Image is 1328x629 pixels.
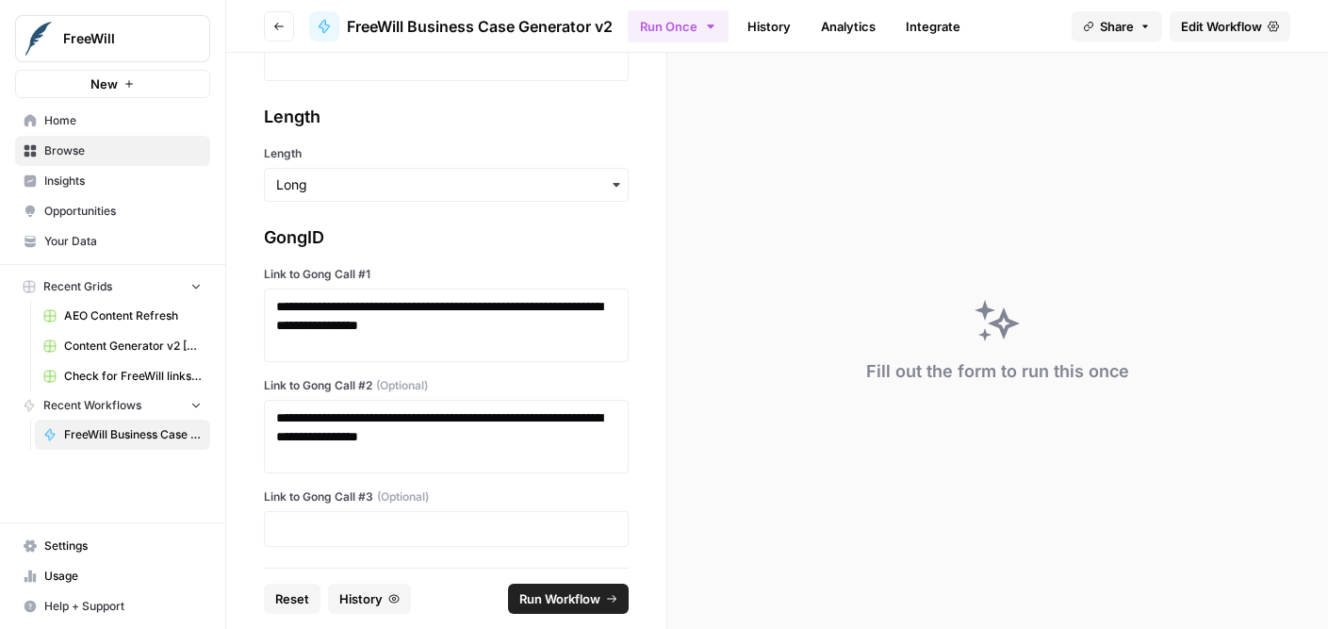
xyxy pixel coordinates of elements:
span: Recent Workflows [43,397,141,414]
button: Run Workflow [508,584,629,614]
div: GongID [264,224,629,251]
button: Reset [264,584,320,614]
span: Help + Support [44,598,202,615]
span: Share [1100,17,1134,36]
a: AEO Content Refresh [35,301,210,331]
input: Long [276,175,616,194]
div: Length [264,104,629,130]
label: Length [264,145,629,162]
span: AEO Content Refresh [64,307,202,324]
span: Insights [44,173,202,190]
div: Fill out the form to run this once [866,358,1129,385]
a: Settings [15,531,210,561]
span: Home [44,112,202,129]
img: FreeWill Logo [22,22,56,56]
button: New [15,70,210,98]
span: Settings [44,538,202,555]
a: Home [15,106,210,136]
button: Workspace: FreeWill [15,15,210,62]
span: Content Generator v2 [DRAFT] Test [64,338,202,355]
button: History [328,584,411,614]
a: Insights [15,166,210,196]
a: Integrate [894,11,972,41]
span: FreeWill [63,29,177,48]
label: Link to Gong Call #1 [264,266,629,283]
label: Link to Gong Call #2 [264,377,629,394]
span: Usage [44,568,202,585]
span: Reset [275,589,309,608]
span: Check for FreeWill links on partner's external website [64,368,202,385]
span: History [339,589,383,608]
span: (Optional) [376,377,428,394]
span: Run Workflow [519,589,600,608]
a: Browse [15,136,210,166]
a: Usage [15,561,210,591]
a: FreeWill Business Case Generator v2 [35,420,210,450]
span: FreeWill Business Case Generator v2 [347,15,613,38]
a: FreeWill Business Case Generator v2 [309,11,613,41]
span: New [90,74,118,93]
span: Opportunities [44,203,202,220]
span: Your Data [44,233,202,250]
a: Your Data [15,226,210,257]
span: (Optional) [377,488,429,505]
a: Edit Workflow [1170,11,1290,41]
span: Edit Workflow [1181,17,1262,36]
a: Content Generator v2 [DRAFT] Test [35,331,210,361]
label: Link to Gong Call #3 [264,488,629,505]
a: Analytics [810,11,887,41]
span: Browse [44,142,202,159]
span: FreeWill Business Case Generator v2 [64,426,202,443]
span: Recent Grids [43,278,112,295]
button: Run Once [628,10,729,42]
button: Share [1072,11,1162,41]
button: Recent Grids [15,273,210,301]
a: History [736,11,802,41]
button: Help + Support [15,591,210,621]
button: Recent Workflows [15,391,210,420]
a: Opportunities [15,196,210,226]
a: Check for FreeWill links on partner's external website [35,361,210,391]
